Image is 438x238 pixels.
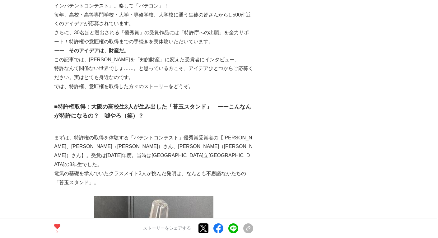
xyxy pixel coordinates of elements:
[54,28,253,46] p: さらに、30名ほど選出される「優秀賞」の受賞作品には「特許庁への出願」を全力サポート！特許権や意匠権の取得までの手続きを実体験いただいています。
[54,11,253,29] p: 毎年、高校・高等専門学校・大学・専修学校、大学校に通う生徒の皆さんから1,500件近くのアイデアが応募されています。
[54,133,253,169] p: まずは、特許権の取得を体験する「パテントコンテスト」優秀賞受賞者の【[PERSON_NAME]、[PERSON_NAME]（[PERSON_NAME]）さん、[PERSON_NAME]（[PER...
[54,64,253,82] p: 特許なんて関係ない世界でしょ……。と思っている方こそ、アイデアひとつからご応募ください。実はとても身近なのです。
[54,55,253,64] p: この記事では、[PERSON_NAME]を「知的財産」に変えた受賞者にインタビュー。
[54,82,253,91] p: では、特許権、意匠権を取得した方々のストーリーをどうぞ。
[54,169,253,187] p: 電気の基礎を学んでいたクラスメイト3人が挑んだ発明は、なんとも不思議なかたちの「苔玉スタンド」。
[54,48,129,53] strong: ーー そのアイデアは、財産だ。
[54,102,253,120] h3: ■特許権取得：大阪の高校生3人が生み出した「苔玉スタンド」 ーーこんなんが特許になるの？ 嘘やろ（笑）？
[143,226,191,231] p: ストーリーをシェアする
[54,230,60,233] p: 5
